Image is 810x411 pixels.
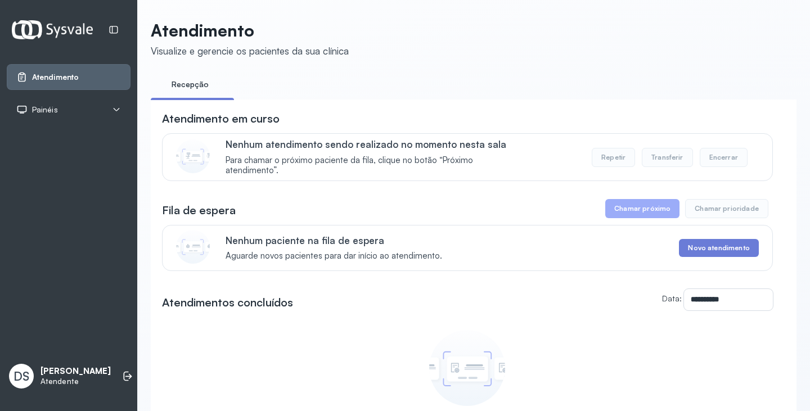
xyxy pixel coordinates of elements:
p: Nenhum paciente na fila de espera [226,234,442,246]
h3: Fila de espera [162,202,236,218]
p: [PERSON_NAME] [40,366,111,377]
button: Novo atendimento [679,239,758,257]
img: Imagem de CalloutCard [176,230,210,264]
p: Atendimento [151,20,349,40]
span: Atendimento [32,73,79,82]
h3: Atendimento em curso [162,111,280,127]
button: Encerrar [700,148,748,167]
span: Aguarde novos pacientes para dar início ao atendimento. [226,251,442,261]
button: Repetir [592,148,635,167]
p: Nenhum atendimento sendo realizado no momento nesta sala [226,138,523,150]
p: Atendente [40,377,111,386]
span: Para chamar o próximo paciente da fila, clique no botão “Próximo atendimento”. [226,155,523,177]
img: Imagem de CalloutCard [176,139,210,173]
span: Painéis [32,105,58,115]
a: Atendimento [16,71,121,83]
a: Recepção [151,75,229,94]
button: Chamar prioridade [685,199,768,218]
button: Chamar próximo [605,199,679,218]
label: Data: [662,293,682,303]
img: Imagem de empty state [429,330,505,406]
div: Visualize e gerencie os pacientes da sua clínica [151,45,349,57]
button: Transferir [642,148,693,167]
h3: Atendimentos concluídos [162,295,293,310]
img: Logotipo do estabelecimento [12,20,93,39]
